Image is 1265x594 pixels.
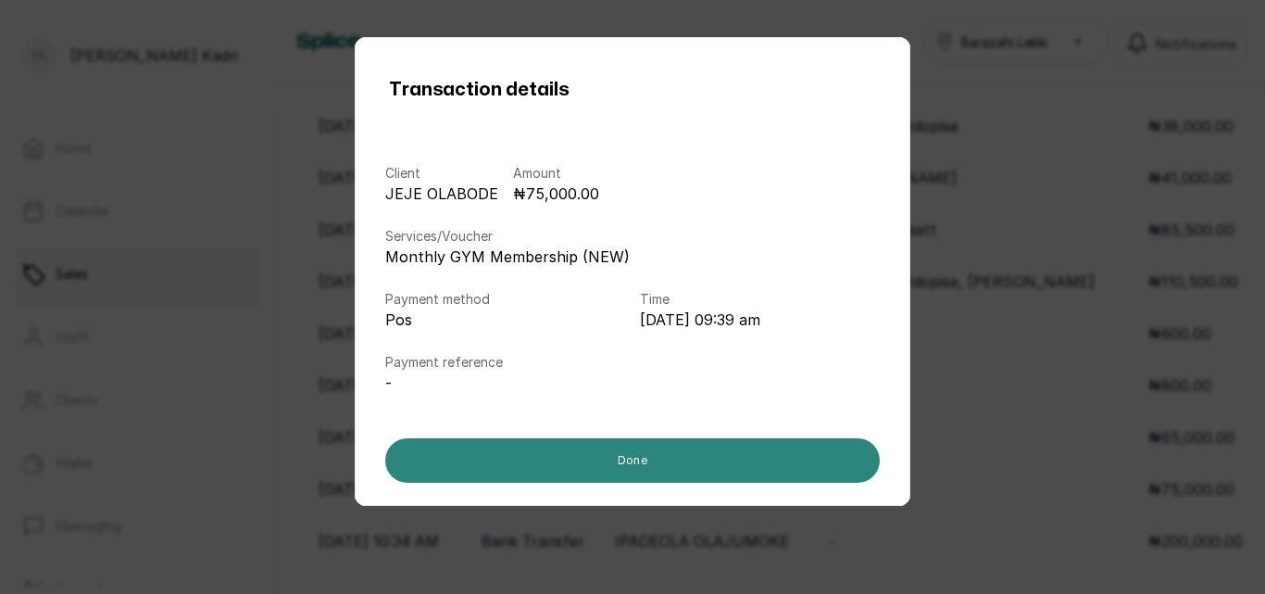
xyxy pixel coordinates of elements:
[389,75,569,105] h1: Transaction details
[385,246,880,268] p: Monthly GYM Membership (NEW)
[385,353,880,372] p: Payment reference
[385,309,625,331] p: pos
[513,183,599,205] p: ₦75,000.00
[640,309,880,331] p: [DATE] 09:39 am
[385,164,498,183] p: Client
[385,290,625,309] p: Payment method
[513,164,599,183] p: Amount
[385,227,880,246] p: Services/Voucher
[385,438,880,483] button: Done
[640,290,880,309] p: Time
[385,183,498,205] p: JEJE OLABODE
[385,372,880,394] p: -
